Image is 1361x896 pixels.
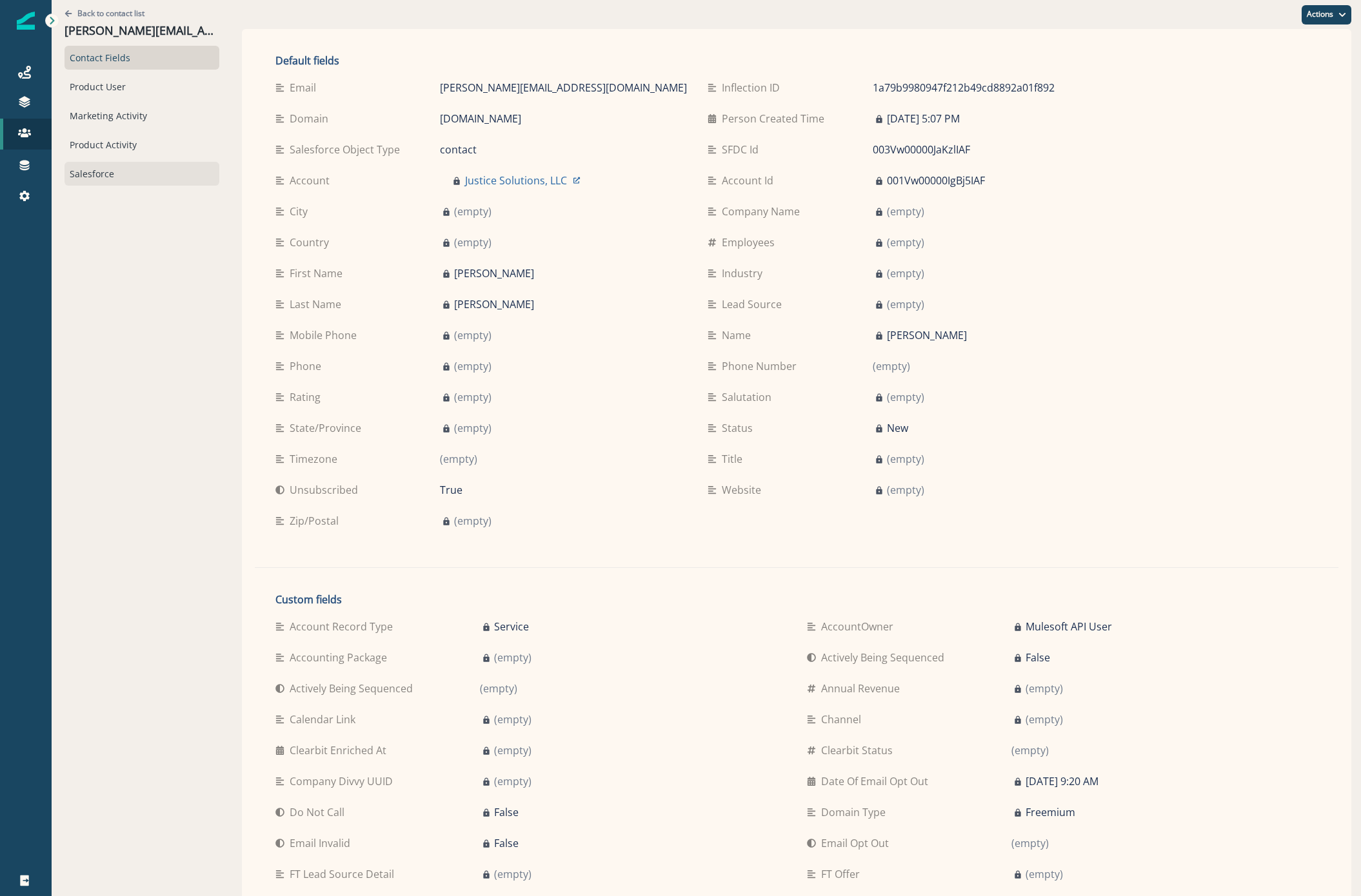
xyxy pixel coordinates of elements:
p: Status [722,420,758,436]
p: New [887,420,908,436]
p: (empty) [1011,743,1049,758]
h2: Default fields [275,55,1120,67]
p: (empty) [454,235,492,250]
p: Title [722,451,748,467]
button: Go back [65,8,144,19]
p: Country [290,235,334,250]
p: [DATE] 5:07 PM [887,111,960,126]
p: (empty) [1026,866,1063,882]
p: 1a79b9980947f212b49cd8892a01f892 [873,80,1055,95]
p: (empty) [454,358,492,374]
p: Actively Being Sequenced [290,681,418,696]
p: Clearbit Status [821,743,898,758]
p: Email Invalid [290,835,355,851]
p: Annual Revenue [821,681,905,696]
p: Email Opt Out [821,835,894,851]
p: [PERSON_NAME][EMAIL_ADDRESS][DOMAIN_NAME] [65,24,219,38]
p: Mulesoft API User [1026,619,1112,634]
p: [PERSON_NAME] [454,266,534,281]
p: Channel [821,712,866,727]
p: (empty) [454,204,492,219]
p: (empty) [873,358,910,374]
p: AccountOwner [821,619,899,634]
p: Accounting Package [290,650,392,665]
p: (empty) [494,774,531,789]
p: Justice Solutions, LLC [465,173,567,188]
p: Date of Email Opt Out [821,774,933,789]
p: Clearbit Enriched At [290,743,392,758]
p: Rating [290,389,326,405]
p: False [494,804,519,820]
p: (empty) [1011,835,1049,851]
div: Product Activity [65,133,219,157]
p: True [440,482,462,498]
p: Salutation [722,389,777,405]
p: Service [494,619,529,634]
p: Company Name [722,204,805,219]
p: contact [440,142,477,157]
p: Calendar Link [290,712,361,727]
p: (empty) [1026,681,1063,696]
p: Freemium [1026,804,1075,820]
p: Industry [722,266,768,281]
p: (empty) [887,297,924,312]
p: Name [722,327,756,343]
p: Account Id [722,173,779,188]
p: Employees [722,235,780,250]
p: (empty) [454,513,492,529]
p: (empty) [480,681,517,696]
p: [PERSON_NAME][EMAIL_ADDRESS][DOMAIN_NAME] [440,80,687,95]
p: Lead Source [722,297,787,312]
p: (empty) [887,482,924,498]
p: Website [722,482,766,498]
p: Unsubscribed [290,482,363,498]
p: Domain Type [821,804,891,820]
p: Do Not Call [290,804,350,820]
p: (empty) [494,866,531,882]
h2: Custom fields [275,594,1318,606]
p: Company Divvy UUID [290,774,398,789]
p: (empty) [887,389,924,405]
p: 001Vw00000IgBj5IAF [887,173,985,188]
p: Last Name [290,297,346,312]
p: (empty) [440,451,477,467]
p: (empty) [887,266,924,281]
p: City [290,204,313,219]
p: (empty) [1026,712,1063,727]
p: Account [290,173,335,188]
img: Inflection [17,12,35,30]
div: Product User [65,75,219,99]
p: Email [290,80,321,95]
p: First Name [290,266,348,281]
p: False [494,835,519,851]
p: (empty) [494,650,531,665]
p: Phone [290,358,326,374]
p: FT Offer [821,866,865,882]
p: (empty) [454,420,492,436]
p: (empty) [887,451,924,467]
p: Timezone [290,451,343,467]
p: (empty) [887,204,924,219]
p: [DATE] 9:20 AM [1026,774,1098,789]
p: Account Record Type [290,619,398,634]
p: (empty) [454,327,492,343]
p: (empty) [494,712,531,727]
p: Domain [290,111,333,126]
p: SFDC Id [722,142,764,157]
p: [DOMAIN_NAME] [440,111,521,126]
p: FT Lead Source Detail [290,866,399,882]
p: (empty) [887,235,924,250]
button: Actions [1302,5,1351,24]
p: (empty) [494,743,531,758]
p: (empty) [454,389,492,405]
p: State/Province [290,420,366,436]
p: Actively Being Sequenced [821,650,949,665]
p: 003Vw00000JaKzlIAF [873,142,970,157]
p: Mobile Phone [290,327,362,343]
div: Salesforce [65,162,219,186]
div: Marketing Activity [65,104,219,128]
p: Phone Number [722,358,802,374]
p: Person Created Time [722,111,830,126]
p: Zip/Postal [290,513,344,529]
div: Contact Fields [65,46,219,70]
